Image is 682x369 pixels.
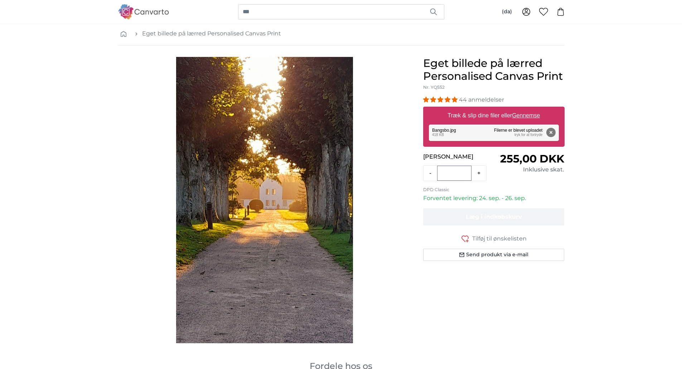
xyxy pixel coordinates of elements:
button: (da) [496,5,518,18]
button: Læg i indkøbskurv [423,208,565,225]
span: 255,00 DKK [500,152,564,165]
u: Gennemse [512,112,540,118]
img: personalised-canvas-print [176,57,353,343]
span: Tilføj til ønskelisten [472,234,527,243]
p: DPD Classic [423,187,565,193]
img: Canvarto [118,4,169,19]
span: Læg i indkøbskurv [466,213,522,220]
button: Tilføj til ønskelisten [423,234,565,243]
button: + [471,166,486,180]
label: Træk & slip dine filer eller [445,108,543,123]
button: Send produkt via e-mail [423,249,565,261]
button: - [424,166,437,180]
a: Eget billede på lærred Personalised Canvas Print [142,29,281,38]
span: Nr. YQ552 [423,84,445,90]
h1: Eget billede på lærred Personalised Canvas Print [423,57,565,83]
span: 44 anmeldelser [459,96,504,103]
div: 1 of 1 [118,57,412,343]
div: Inklusive skat. [494,165,564,174]
span: 4.93 stars [423,96,459,103]
p: [PERSON_NAME] [423,152,494,161]
p: Forventet levering: 24. sep. - 26. sep. [423,194,565,203]
nav: breadcrumbs [118,22,565,45]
